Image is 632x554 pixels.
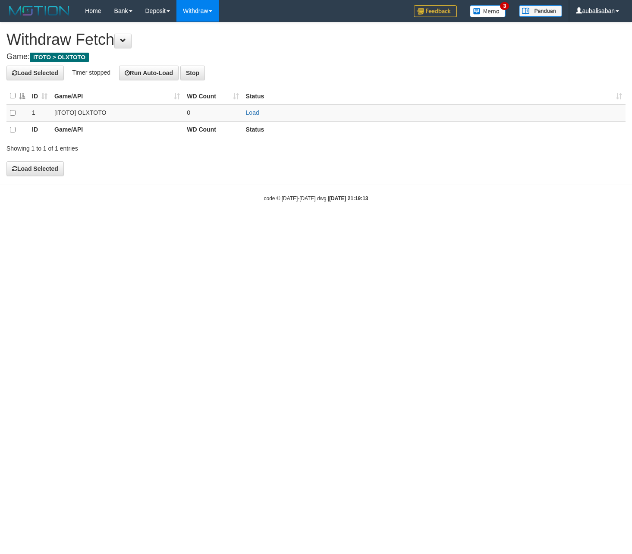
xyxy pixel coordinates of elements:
th: Status: activate to sort column ascending [242,88,626,104]
h1: Withdraw Fetch [6,31,626,48]
span: 3 [500,2,509,10]
img: Button%20Memo.svg [470,5,506,17]
button: Run Auto-Load [119,66,179,80]
button: Load Selected [6,161,64,176]
img: panduan.png [519,5,562,17]
strong: [DATE] 21:19:13 [329,195,368,201]
th: WD Count [183,121,242,138]
span: Timer stopped [72,69,110,76]
td: 1 [28,104,51,122]
span: ITOTO > OLXTOTO [30,53,89,62]
th: ID: activate to sort column ascending [28,88,51,104]
small: code © [DATE]-[DATE] dwg | [264,195,368,201]
th: Status [242,121,626,138]
img: Feedback.jpg [414,5,457,17]
th: Game/API: activate to sort column ascending [51,88,183,104]
h4: Game: [6,53,626,61]
th: Game/API [51,121,183,138]
th: WD Count: activate to sort column ascending [183,88,242,104]
div: Showing 1 to 1 of 1 entries [6,141,257,153]
img: MOTION_logo.png [6,4,72,17]
button: Load Selected [6,66,64,80]
a: Load [246,109,259,116]
td: [ITOTO] OLXTOTO [51,104,183,122]
th: ID [28,121,51,138]
span: 0 [187,109,190,116]
button: Stop [180,66,205,80]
